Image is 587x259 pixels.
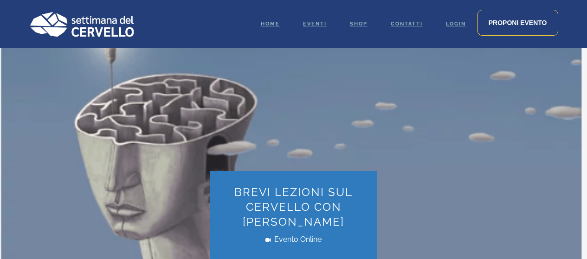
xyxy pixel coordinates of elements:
[391,21,423,27] span: Contatti
[350,21,368,27] span: Shop
[446,21,466,27] span: Login
[261,21,280,27] span: Home
[29,12,134,37] img: Logo
[303,21,327,27] span: Eventi
[477,10,558,36] a: Proponi evento
[224,234,363,245] span: Evento Online
[224,185,363,229] h1: Brevi Lezioni sul Cervello con [PERSON_NAME]
[489,19,547,26] span: Proponi evento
